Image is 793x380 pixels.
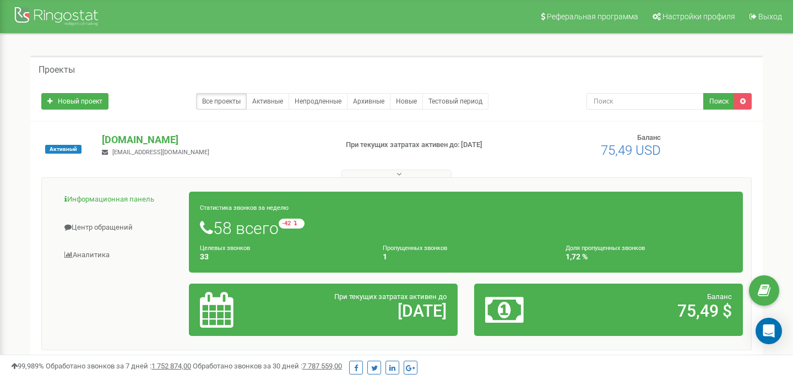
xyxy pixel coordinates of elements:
p: [DOMAIN_NAME] [102,133,328,147]
a: Все проекты [196,93,247,110]
u: 7 787 559,00 [302,362,342,370]
span: [EMAIL_ADDRESS][DOMAIN_NAME] [112,149,209,156]
h4: 1,72 % [566,253,732,261]
span: Баланс [637,133,661,142]
a: Активные [246,93,289,110]
span: 75,49 USD [601,143,661,158]
h4: 1 [383,253,549,261]
h1: 58 всего [200,219,732,237]
span: При текущих затратах активен до [334,292,447,301]
button: Поиск [703,93,735,110]
h2: [DATE] [287,302,447,320]
small: Целевых звонков [200,245,250,252]
a: Непродленные [289,93,347,110]
small: -42 [279,219,305,229]
small: Доля пропущенных звонков [566,245,645,252]
a: Тестовый период [422,93,488,110]
p: При текущих затратах активен до: [DATE] [346,140,511,150]
span: Настройки профиля [662,12,735,21]
h2: 75,49 $ [573,302,732,320]
a: Архивные [347,93,390,110]
span: Обработано звонков за 30 дней : [193,362,342,370]
span: 99,989% [11,362,44,370]
span: Баланс [707,292,732,301]
span: Реферальная программа [547,12,638,21]
div: Open Intercom Messenger [756,318,782,344]
a: Аналитика [50,242,189,269]
small: Статистика звонков за неделю [200,204,289,211]
a: Центр обращений [50,214,189,241]
u: 1 752 874,00 [151,362,191,370]
a: Новый проект [41,93,108,110]
a: Новые [390,93,423,110]
span: Обработано звонков за 7 дней : [46,362,191,370]
input: Поиск [586,93,704,110]
h5: Проекты [39,65,75,75]
small: Пропущенных звонков [383,245,447,252]
a: Информационная панель [50,186,189,213]
span: Активный [45,145,82,154]
span: Выход [758,12,782,21]
h4: 33 [200,253,366,261]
